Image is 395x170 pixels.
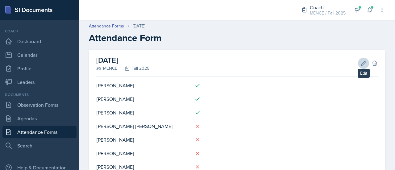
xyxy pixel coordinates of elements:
a: Observation Forms [2,99,77,111]
div: Coach [2,28,77,34]
td: [PERSON_NAME] [96,92,189,106]
a: Attendance Forms [2,126,77,138]
a: Search [2,139,77,152]
h2: Attendance Form [89,32,385,44]
a: Dashboard [2,35,77,48]
h2: [DATE] [96,55,149,66]
div: Coach [310,4,346,11]
a: Attendance Forms [89,23,124,29]
td: [PERSON_NAME] [96,133,189,147]
a: Agendas [2,112,77,125]
div: Documents [2,92,77,97]
td: [PERSON_NAME] [PERSON_NAME] [96,119,189,133]
div: MENCE / Fall 2025 [310,10,346,16]
button: Edit [358,58,369,69]
td: [PERSON_NAME] [96,106,189,119]
td: [PERSON_NAME] [96,79,189,92]
a: Leaders [2,76,77,88]
td: [PERSON_NAME] [96,147,189,160]
div: [DATE] [133,23,145,29]
a: Calendar [2,49,77,61]
div: MENCE Fall 2025 [96,65,149,72]
a: Profile [2,62,77,75]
